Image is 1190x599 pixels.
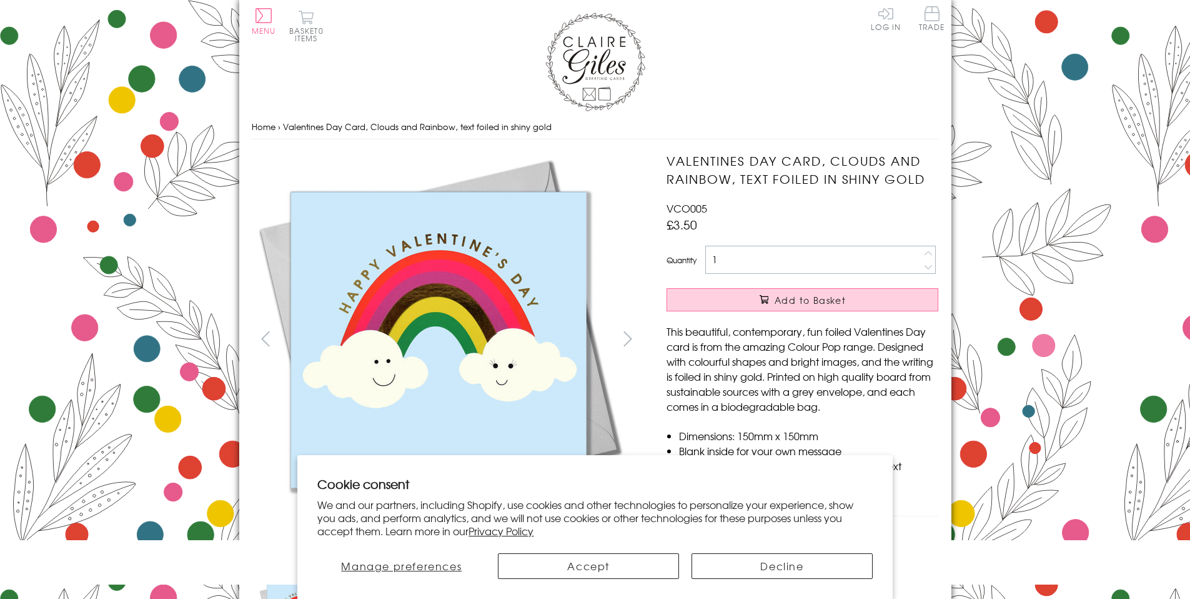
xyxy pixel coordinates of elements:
nav: breadcrumbs [252,114,939,140]
label: Quantity [667,254,697,266]
span: Trade [919,6,945,31]
span: Valentines Day Card, Clouds and Rainbow, text foiled in shiny gold [283,121,552,133]
p: We and our partners, including Shopify, use cookies and other technologies to personalize your ex... [317,498,873,537]
img: Valentines Day Card, Clouds and Rainbow, text foiled in shiny gold [642,152,1016,527]
span: Add to Basket [775,294,846,306]
span: VCO005 [667,201,707,216]
a: Home [252,121,275,133]
span: › [278,121,280,133]
a: Log In [871,6,901,31]
button: Menu [252,8,276,34]
span: 0 items [295,25,324,44]
button: Decline [692,553,873,579]
button: prev [252,325,280,353]
a: Trade [919,6,945,33]
li: Blank inside for your own message [679,443,938,458]
button: Basket0 items [289,10,324,42]
p: This beautiful, contemporary, fun foiled Valentines Day card is from the amazing Colour Pop range... [667,324,938,414]
span: £3.50 [667,216,697,233]
button: Add to Basket [667,288,938,311]
h1: Valentines Day Card, Clouds and Rainbow, text foiled in shiny gold [667,152,938,188]
li: Dimensions: 150mm x 150mm [679,428,938,443]
span: Menu [252,25,276,36]
a: Privacy Policy [469,523,533,538]
button: Accept [498,553,679,579]
span: Manage preferences [341,558,462,573]
button: Manage preferences [317,553,485,579]
img: Valentines Day Card, Clouds and Rainbow, text foiled in shiny gold [251,152,626,527]
h2: Cookie consent [317,475,873,493]
img: Claire Giles Greetings Cards [545,13,645,111]
button: next [613,325,642,353]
